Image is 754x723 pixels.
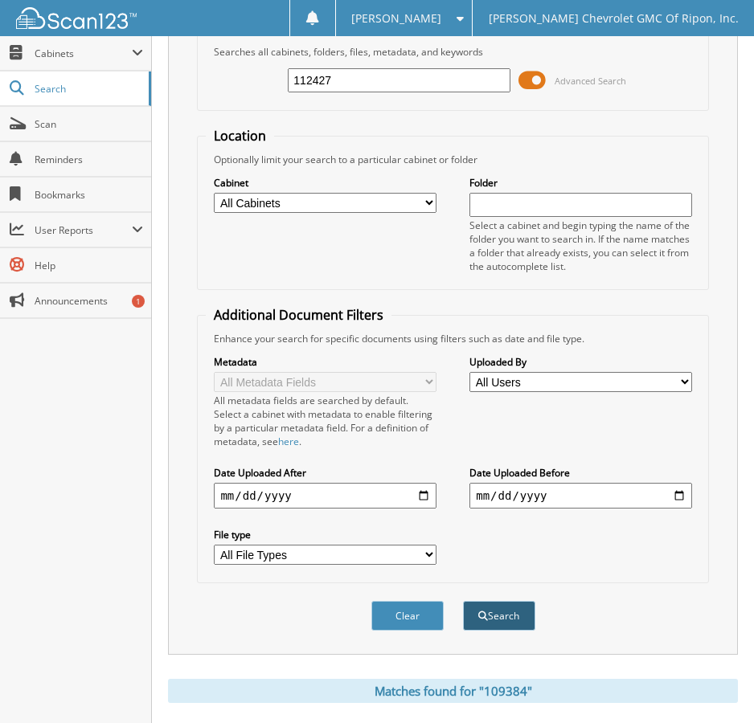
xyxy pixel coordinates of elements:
[214,466,436,480] label: Date Uploaded After
[35,47,132,60] span: Cabinets
[469,483,691,509] input: end
[489,14,739,23] span: [PERSON_NAME] Chevrolet GMC Of Ripon, Inc.
[16,7,137,29] img: scan123-logo-white.svg
[35,153,143,166] span: Reminders
[214,528,436,541] label: File type
[35,82,141,96] span: Search
[35,223,132,237] span: User Reports
[35,188,143,202] span: Bookmarks
[463,601,535,631] button: Search
[132,295,145,308] div: 1
[214,355,436,369] label: Metadata
[214,394,436,448] div: All metadata fields are searched by default. Select a cabinet with metadata to enable filtering b...
[168,679,738,703] div: Matches found for "109384"
[214,483,436,509] input: start
[469,176,691,190] label: Folder
[214,176,436,190] label: Cabinet
[555,75,626,87] span: Advanced Search
[469,466,691,480] label: Date Uploaded Before
[35,117,143,131] span: Scan
[469,219,691,273] div: Select a cabinet and begin typing the name of the folder you want to search in. If the name match...
[206,153,699,166] div: Optionally limit your search to a particular cabinet or folder
[206,45,699,59] div: Searches all cabinets, folders, files, metadata, and keywords
[674,646,754,723] iframe: Chat Widget
[206,306,391,324] legend: Additional Document Filters
[35,294,143,308] span: Announcements
[35,259,143,272] span: Help
[371,601,444,631] button: Clear
[278,435,299,448] a: here
[351,14,441,23] span: [PERSON_NAME]
[206,332,699,345] div: Enhance your search for specific documents using filters such as date and file type.
[206,127,274,145] legend: Location
[469,355,691,369] label: Uploaded By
